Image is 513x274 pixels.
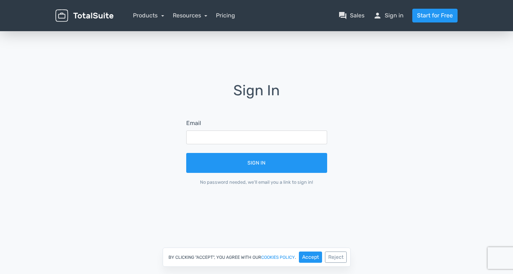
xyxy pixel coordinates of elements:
[338,11,364,20] a: question_answerSales
[163,248,351,267] div: By clicking "Accept", you agree with our .
[173,12,208,19] a: Resources
[299,252,322,263] button: Accept
[186,153,327,173] button: Sign In
[133,12,164,19] a: Products
[261,255,295,260] a: cookies policy
[325,252,347,263] button: Reject
[176,83,337,109] h1: Sign In
[216,11,235,20] a: Pricing
[186,119,201,128] label: Email
[186,179,327,186] div: No password needed, we'll email you a link to sign in!
[412,9,458,22] a: Start for Free
[55,9,113,22] img: TotalSuite for WordPress
[373,11,404,20] a: personSign in
[338,11,347,20] span: question_answer
[373,11,382,20] span: person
